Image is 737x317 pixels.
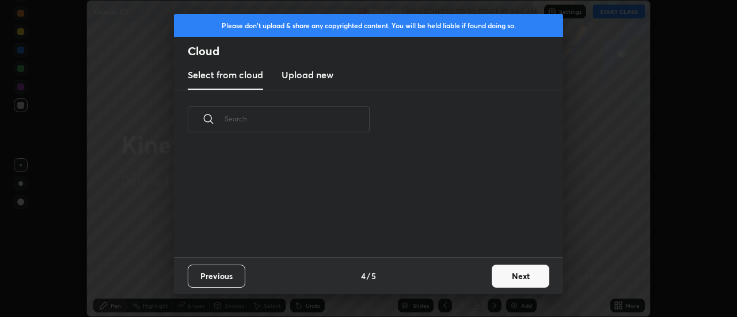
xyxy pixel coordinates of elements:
h3: Select from cloud [188,68,263,82]
input: Search [225,94,370,143]
h4: / [367,270,370,282]
button: Next [492,265,549,288]
div: Please don't upload & share any copyrighted content. You will be held liable if found doing so. [174,14,563,37]
h4: 4 [361,270,366,282]
h2: Cloud [188,44,563,59]
h3: Upload new [282,68,333,82]
h4: 5 [371,270,376,282]
button: Previous [188,265,245,288]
